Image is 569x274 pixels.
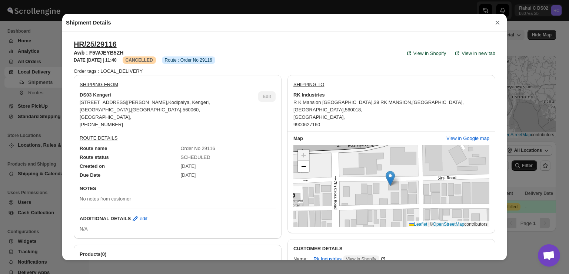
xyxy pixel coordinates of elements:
[442,133,494,144] button: View in Google map
[66,19,111,26] h2: Shipment Details
[386,171,395,186] img: Marker
[80,122,123,127] span: [PHONE_NUMBER]
[80,82,118,87] u: SHIPPING FROM
[301,162,306,171] span: −
[181,172,196,178] span: [DATE]
[492,17,503,28] button: ×
[80,186,96,191] b: NOTES
[80,215,131,222] b: ADDITIONAL DETAILS
[293,107,345,112] span: [GEOGRAPHIC_DATA] ,
[80,196,131,202] span: No notes from customer
[407,221,489,228] div: © contributors
[80,146,107,151] span: Route name
[87,58,116,63] b: [DATE] | 11:40
[313,255,379,263] span: Rk Industries
[346,256,376,262] span: View in Shopify
[293,100,374,105] span: R K Mansion [GEOGRAPHIC_DATA] ,
[293,255,307,263] div: Name:
[80,135,117,141] u: ROUTE DETAILS
[181,146,215,151] span: Order No 29116
[126,58,153,63] span: CANCELLED
[345,107,362,112] span: 560018 ,
[298,161,309,172] a: Zoom out
[80,251,276,258] h2: Products(0)
[74,40,117,49] button: HR/25/29116
[80,163,105,169] span: Created on
[165,57,212,63] span: Route : Order No 29116
[293,91,325,99] b: RK Industries
[413,50,446,57] span: View in Shopify
[181,154,210,160] span: SCHEDULED
[127,213,152,225] button: edit
[293,82,324,87] u: SHIPPING TO
[80,114,131,120] span: [GEOGRAPHIC_DATA] ,
[293,122,320,127] span: 9900627160
[74,49,215,56] h3: Awb : F5WJEYB5ZH
[313,256,386,262] a: Rk Industries View in Shopify
[409,222,427,227] a: Leaflet
[401,48,451,59] a: View in Shopify
[168,100,210,105] span: Kodipalya, Kengeri ,
[293,136,303,141] b: Map
[131,107,183,112] span: [GEOGRAPHIC_DATA] ,
[74,57,117,63] h3: DATE
[293,245,489,252] h3: CUSTOMER DETAILS
[429,222,430,227] span: |
[80,91,111,99] b: DS03 Kengeri
[80,226,88,232] span: N/A
[538,244,560,267] div: Open chat
[140,215,147,222] span: edit
[446,135,489,142] span: View in Google map
[80,154,109,160] span: Route status
[80,100,168,105] span: [STREET_ADDRESS][PERSON_NAME] ,
[80,172,100,178] span: Due Date
[74,68,495,75] div: Order tags : LOCAL_DELIVERY
[181,163,196,169] span: [DATE]
[80,107,131,112] span: [GEOGRAPHIC_DATA] ,
[433,222,465,227] a: OpenStreetMap
[298,150,309,161] a: Zoom in
[462,50,495,57] span: View in new tab
[449,48,500,59] button: View in new tab
[183,107,200,112] span: 560060 ,
[301,150,306,160] span: +
[374,100,412,105] span: 39 RK MANSION ,
[293,114,345,120] span: [GEOGRAPHIC_DATA] ,
[412,100,464,105] span: [GEOGRAPHIC_DATA] ,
